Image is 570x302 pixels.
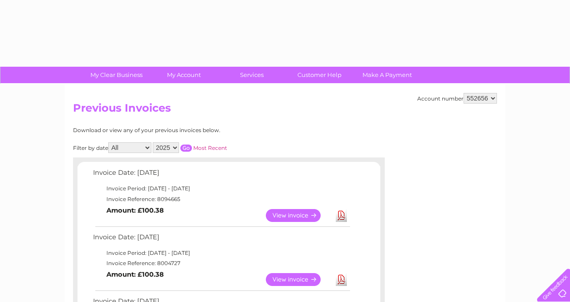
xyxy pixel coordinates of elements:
[106,206,164,214] b: Amount: £100.38
[91,183,351,194] td: Invoice Period: [DATE] - [DATE]
[91,167,351,183] td: Invoice Date: [DATE]
[266,273,331,286] a: View
[266,209,331,222] a: View
[91,258,351,269] td: Invoice Reference: 8004727
[80,67,153,83] a: My Clear Business
[91,231,351,248] td: Invoice Date: [DATE]
[73,142,307,153] div: Filter by date
[215,67,289,83] a: Services
[283,67,356,83] a: Customer Help
[147,67,221,83] a: My Account
[73,102,497,119] h2: Previous Invoices
[350,67,424,83] a: Make A Payment
[336,209,347,222] a: Download
[91,248,351,258] td: Invoice Period: [DATE] - [DATE]
[336,273,347,286] a: Download
[91,194,351,205] td: Invoice Reference: 8094665
[417,93,497,104] div: Account number
[193,145,227,151] a: Most Recent
[106,270,164,278] b: Amount: £100.38
[73,127,307,133] div: Download or view any of your previous invoices below.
